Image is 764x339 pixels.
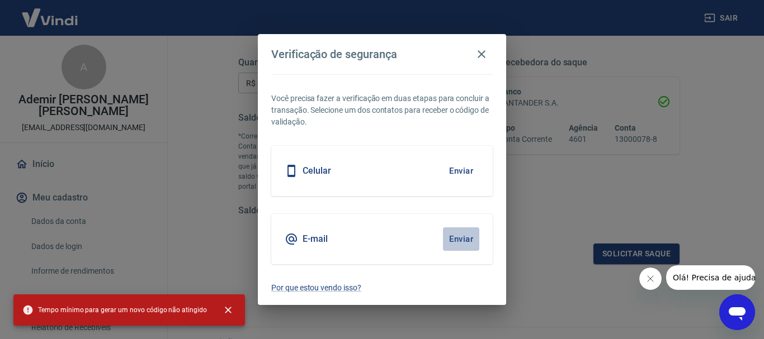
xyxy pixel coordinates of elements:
[719,294,755,330] iframe: Botão para abrir a janela de mensagens
[639,268,662,290] iframe: Fechar mensagem
[271,47,397,61] h4: Verificação de segurança
[303,165,331,176] h5: Celular
[271,282,493,294] a: Por que estou vendo isso?
[443,159,479,183] button: Enviar
[216,298,240,322] button: close
[271,93,493,128] p: Você precisa fazer a verificação em duas etapas para concluir a transação. Selecione um dos conta...
[22,304,207,316] span: Tempo mínimo para gerar um novo código não atingido
[666,265,755,290] iframe: Mensagem da empresa
[303,233,328,245] h5: E-mail
[443,227,479,251] button: Enviar
[7,8,94,17] span: Olá! Precisa de ajuda?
